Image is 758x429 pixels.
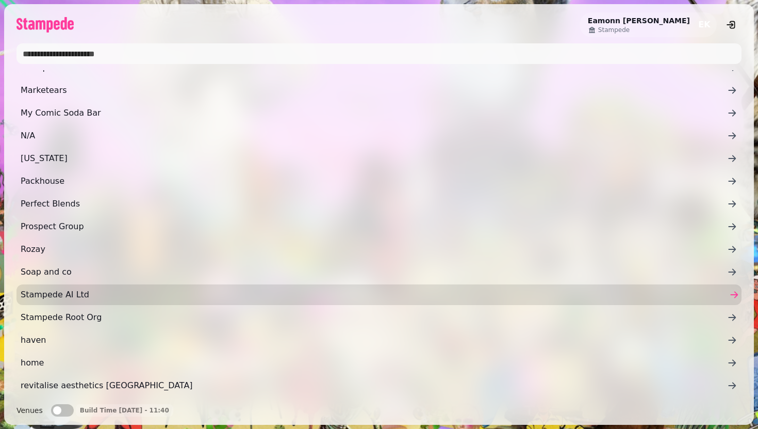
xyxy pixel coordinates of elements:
a: N/A [17,125,741,146]
p: Build Time [DATE] - 11:40 [80,406,169,415]
span: My Comic Soda Bar [21,107,727,119]
span: Packhouse [21,175,727,187]
span: Stampede AI Ltd [21,289,727,301]
a: Stampede [588,26,690,34]
span: haven [21,334,727,346]
span: home [21,357,727,369]
a: Rozay [17,239,741,260]
span: Soap and co [21,266,727,278]
span: Prospect Group [21,220,727,233]
a: Soap and co [17,262,741,282]
span: EK [698,21,710,29]
a: Marketears [17,80,741,101]
button: logout [721,14,741,35]
span: Rozay [21,243,727,256]
a: home [17,353,741,373]
span: [US_STATE] [21,152,727,165]
a: [US_STATE] [17,148,741,169]
span: revitalise aesthetics [GEOGRAPHIC_DATA] [21,379,727,392]
a: Perfect Blends [17,194,741,214]
a: Packhouse [17,171,741,192]
a: Stampede Root Org [17,307,741,328]
a: Stampede AI Ltd [17,284,741,305]
span: Stampede [598,26,630,34]
a: revitalise aesthetics [GEOGRAPHIC_DATA] [17,375,741,396]
span: N/A [21,130,727,142]
span: Stampede Root Org [21,311,727,324]
label: Venues [17,404,43,417]
img: logo [17,17,74,33]
span: Marketears [21,84,727,97]
span: Perfect Blends [21,198,727,210]
h2: Eamonn [PERSON_NAME] [588,15,690,26]
a: My Comic Soda Bar [17,103,741,123]
a: haven [17,330,741,351]
a: Prospect Group [17,216,741,237]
